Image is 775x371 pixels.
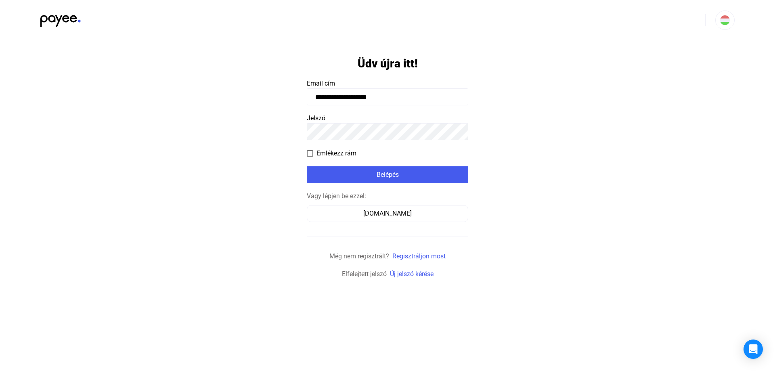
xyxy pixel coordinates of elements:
[316,149,356,158] span: Emlékezz rám
[310,209,465,218] div: [DOMAIN_NAME]
[307,205,468,222] button: [DOMAIN_NAME]
[342,270,387,278] span: Elfelejtett jelszó
[307,166,468,183] button: Belépés
[744,340,763,359] div: Open Intercom Messenger
[307,191,468,201] div: Vagy lépjen be ezzel:
[309,170,466,180] div: Belépés
[715,10,735,30] button: HU
[329,252,389,260] span: Még nem regisztrált?
[720,15,730,25] img: HU
[307,114,325,122] span: Jelszó
[40,10,81,27] img: black-payee-blue-dot.svg
[392,252,446,260] a: Regisztráljon most
[307,80,335,87] span: Email cím
[307,210,468,217] a: [DOMAIN_NAME]
[358,57,418,71] h1: Üdv újra itt!
[390,270,434,278] a: Új jelszó kérése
